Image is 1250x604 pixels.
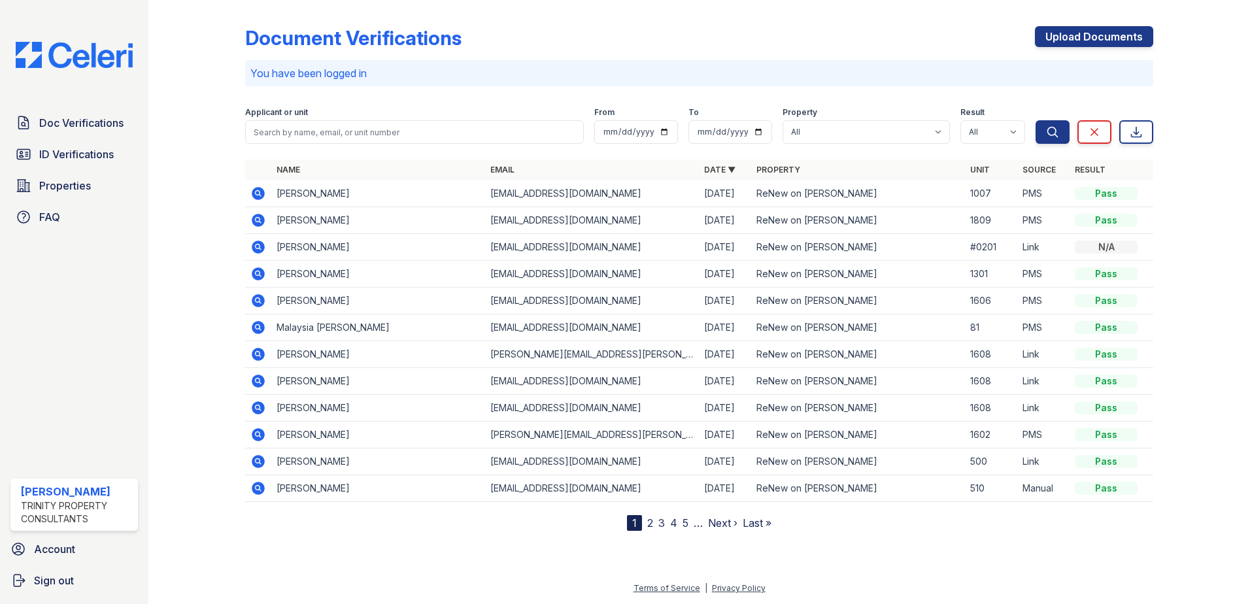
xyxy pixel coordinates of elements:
[485,261,699,288] td: [EMAIL_ADDRESS][DOMAIN_NAME]
[250,65,1148,81] p: You have been logged in
[960,107,985,118] label: Result
[627,515,642,531] div: 1
[594,107,615,118] label: From
[699,234,751,261] td: [DATE]
[1017,475,1070,502] td: Manual
[1017,422,1070,448] td: PMS
[965,368,1017,395] td: 1608
[783,107,817,118] label: Property
[751,368,965,395] td: ReNew on [PERSON_NAME]
[485,180,699,207] td: [EMAIL_ADDRESS][DOMAIN_NAME]
[39,209,60,225] span: FAQ
[1017,261,1070,288] td: PMS
[5,536,143,562] a: Account
[271,261,485,288] td: [PERSON_NAME]
[699,314,751,341] td: [DATE]
[1075,267,1138,280] div: Pass
[699,395,751,422] td: [DATE]
[1075,214,1138,227] div: Pass
[245,107,308,118] label: Applicant or unit
[485,395,699,422] td: [EMAIL_ADDRESS][DOMAIN_NAME]
[699,341,751,368] td: [DATE]
[633,583,700,593] a: Terms of Service
[271,422,485,448] td: [PERSON_NAME]
[485,368,699,395] td: [EMAIL_ADDRESS][DOMAIN_NAME]
[699,261,751,288] td: [DATE]
[1075,321,1138,334] div: Pass
[1017,448,1070,475] td: Link
[271,180,485,207] td: [PERSON_NAME]
[688,107,699,118] label: To
[1017,180,1070,207] td: PMS
[1017,395,1070,422] td: Link
[485,207,699,234] td: [EMAIL_ADDRESS][DOMAIN_NAME]
[699,288,751,314] td: [DATE]
[1075,375,1138,388] div: Pass
[694,515,703,531] span: …
[751,395,965,422] td: ReNew on [PERSON_NAME]
[485,234,699,261] td: [EMAIL_ADDRESS][DOMAIN_NAME]
[751,475,965,502] td: ReNew on [PERSON_NAME]
[751,448,965,475] td: ReNew on [PERSON_NAME]
[965,395,1017,422] td: 1608
[1017,341,1070,368] td: Link
[485,314,699,341] td: [EMAIL_ADDRESS][DOMAIN_NAME]
[271,475,485,502] td: [PERSON_NAME]
[658,516,665,529] a: 3
[34,541,75,557] span: Account
[1075,241,1138,254] div: N/A
[39,178,91,193] span: Properties
[1075,165,1106,175] a: Result
[683,516,688,529] a: 5
[965,475,1017,502] td: 510
[490,165,515,175] a: Email
[699,207,751,234] td: [DATE]
[5,42,143,68] img: CE_Logo_Blue-a8612792a0a2168367f1c8372b55b34899dd931a85d93a1a3d3e32e68fde9ad4.png
[21,499,133,526] div: Trinity Property Consultants
[10,141,138,167] a: ID Verifications
[485,475,699,502] td: [EMAIL_ADDRESS][DOMAIN_NAME]
[5,567,143,594] a: Sign out
[751,261,965,288] td: ReNew on [PERSON_NAME]
[647,516,653,529] a: 2
[751,180,965,207] td: ReNew on [PERSON_NAME]
[271,341,485,368] td: [PERSON_NAME]
[271,448,485,475] td: [PERSON_NAME]
[39,115,124,131] span: Doc Verifications
[10,110,138,136] a: Doc Verifications
[39,146,114,162] span: ID Verifications
[699,368,751,395] td: [DATE]
[271,288,485,314] td: [PERSON_NAME]
[751,341,965,368] td: ReNew on [PERSON_NAME]
[970,165,990,175] a: Unit
[708,516,737,529] a: Next ›
[751,422,965,448] td: ReNew on [PERSON_NAME]
[965,422,1017,448] td: 1602
[751,234,965,261] td: ReNew on [PERSON_NAME]
[271,234,485,261] td: [PERSON_NAME]
[699,422,751,448] td: [DATE]
[712,583,766,593] a: Privacy Policy
[965,207,1017,234] td: 1809
[1075,294,1138,307] div: Pass
[485,288,699,314] td: [EMAIL_ADDRESS][DOMAIN_NAME]
[271,368,485,395] td: [PERSON_NAME]
[245,120,584,144] input: Search by name, email, or unit number
[271,395,485,422] td: [PERSON_NAME]
[1075,187,1138,200] div: Pass
[1017,288,1070,314] td: PMS
[670,516,677,529] a: 4
[271,314,485,341] td: Malaysia [PERSON_NAME]
[271,207,485,234] td: [PERSON_NAME]
[1017,234,1070,261] td: Link
[1035,26,1153,47] a: Upload Documents
[699,475,751,502] td: [DATE]
[10,204,138,230] a: FAQ
[1022,165,1056,175] a: Source
[965,314,1017,341] td: 81
[965,288,1017,314] td: 1606
[1075,401,1138,414] div: Pass
[1075,455,1138,468] div: Pass
[1017,314,1070,341] td: PMS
